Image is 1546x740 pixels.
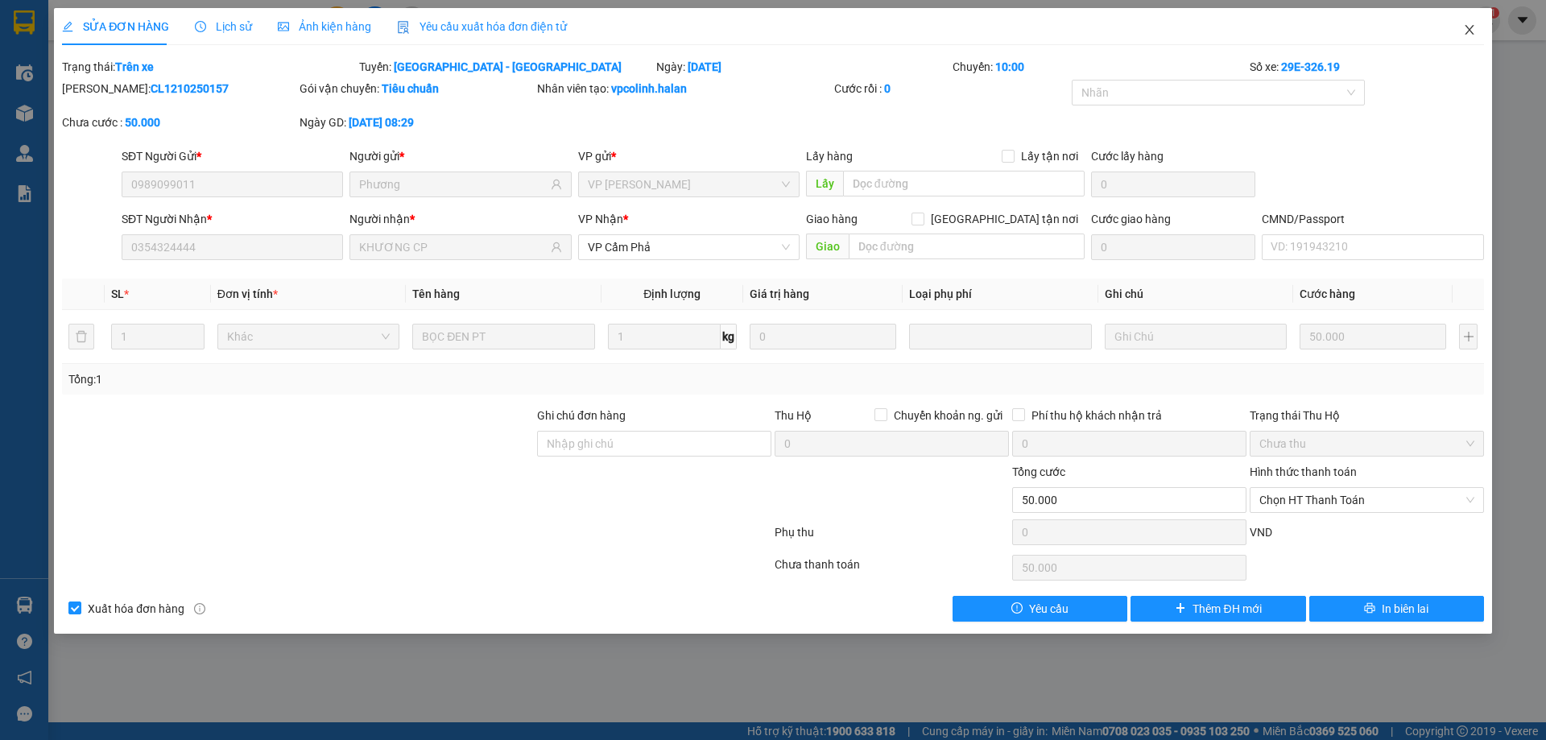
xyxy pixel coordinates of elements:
span: info-circle [194,603,205,614]
div: Ngày: [655,58,952,76]
label: Cước giao hàng [1091,213,1171,225]
th: Ghi chú [1098,279,1293,310]
b: Tiêu chuẩn [382,82,439,95]
div: [PERSON_NAME]: [62,80,296,97]
button: exclamation-circleYêu cầu [953,596,1127,622]
span: In biên lai [1382,600,1428,618]
span: Lấy hàng [806,150,853,163]
label: Cước lấy hàng [1091,150,1164,163]
input: Cước lấy hàng [1091,172,1255,197]
input: 0 [750,324,896,349]
span: Giao [806,234,849,259]
span: Thêm ĐH mới [1193,600,1261,618]
input: Dọc đường [843,171,1085,196]
div: Tuyến: [358,58,655,76]
span: VP Cổ Linh [588,172,790,196]
div: Trạng thái: [60,58,358,76]
span: VP Nhận [578,213,623,225]
span: Lấy [806,171,843,196]
span: Yêu cầu xuất hóa đơn điện tử [397,20,567,33]
div: Chưa cước : [62,114,296,131]
span: Chọn HT Thanh Toán [1259,488,1474,512]
span: printer [1364,602,1375,615]
span: Lịch sử [195,20,252,33]
span: Khác [227,325,390,349]
span: VP Cẩm Phả [588,235,790,259]
span: Tên hàng [412,287,460,300]
span: Giao hàng [806,213,858,225]
input: 0 [1300,324,1446,349]
span: SỬA ĐƠN HÀNG [62,20,169,33]
div: SĐT Người Nhận [122,210,343,228]
span: Yêu cầu [1029,600,1069,618]
span: Ảnh kiện hàng [278,20,371,33]
img: icon [397,21,410,34]
span: [GEOGRAPHIC_DATA] tận nơi [924,210,1085,228]
input: Cước giao hàng [1091,234,1255,260]
div: Chưa thanh toán [773,556,1011,584]
div: SĐT Người Gửi [122,147,343,165]
th: Loại phụ phí [903,279,1097,310]
button: plus [1459,324,1477,349]
label: Hình thức thanh toán [1250,465,1357,478]
span: user [551,179,562,190]
button: printerIn biên lai [1309,596,1484,622]
input: Tên người nhận [359,238,547,256]
span: user [551,242,562,253]
div: Tổng: 1 [68,370,597,388]
span: Thu Hộ [775,409,812,422]
div: CMND/Passport [1262,210,1483,228]
span: close [1463,23,1476,36]
button: Close [1447,8,1492,53]
b: 50.000 [125,116,160,129]
span: Chuyển khoản ng. gửi [887,407,1009,424]
b: vpcolinh.halan [611,82,687,95]
div: Cước rồi : [834,80,1069,97]
span: Lấy tận nơi [1015,147,1085,165]
b: 10:00 [995,60,1024,73]
b: 0 [884,82,891,95]
input: Tên người gửi [359,176,547,193]
div: Người nhận [349,210,571,228]
div: Gói vận chuyển: [300,80,534,97]
b: [GEOGRAPHIC_DATA] - [GEOGRAPHIC_DATA] [394,60,622,73]
span: plus [1175,602,1186,615]
input: Ghi chú đơn hàng [537,431,771,457]
input: Ghi Chú [1105,324,1287,349]
span: VND [1250,526,1272,539]
b: [DATE] [688,60,721,73]
input: Dọc đường [849,234,1085,259]
div: Số xe: [1248,58,1486,76]
span: picture [278,21,289,32]
label: Ghi chú đơn hàng [537,409,626,422]
span: SL [111,287,124,300]
b: CL1210250157 [151,82,229,95]
div: Ngày GD: [300,114,534,131]
button: delete [68,324,94,349]
input: VD: Bàn, Ghế [412,324,594,349]
div: Phụ thu [773,523,1011,552]
span: Phí thu hộ khách nhận trả [1025,407,1168,424]
div: Người gửi [349,147,571,165]
span: Chưa thu [1259,432,1474,456]
span: exclamation-circle [1011,602,1023,615]
span: Giá trị hàng [750,287,809,300]
span: kg [721,324,737,349]
div: Nhân viên tạo: [537,80,831,97]
b: Trên xe [115,60,154,73]
span: Xuất hóa đơn hàng [81,600,191,618]
span: clock-circle [195,21,206,32]
div: Chuyến: [951,58,1248,76]
span: edit [62,21,73,32]
div: VP gửi [578,147,800,165]
b: 29E-326.19 [1281,60,1340,73]
span: Định lượng [643,287,701,300]
span: Tổng cước [1012,465,1065,478]
button: plusThêm ĐH mới [1131,596,1305,622]
div: Trạng thái Thu Hộ [1250,407,1484,424]
span: Đơn vị tính [217,287,278,300]
b: [DATE] 08:29 [349,116,414,129]
span: Cước hàng [1300,287,1355,300]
